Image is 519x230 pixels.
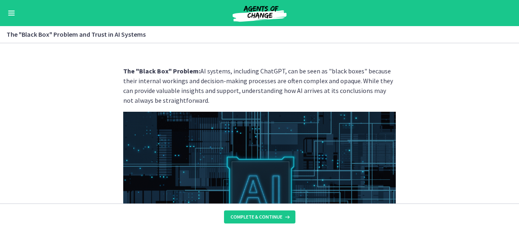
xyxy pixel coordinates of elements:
strong: The "Black Box" Problem: [123,67,200,75]
h3: The "Black Box" Problem and Trust in AI Systems [7,29,503,39]
button: Complete & continue [224,210,295,223]
button: Enable menu [7,8,16,18]
img: Agents of Change [211,3,308,23]
span: Complete & continue [231,214,282,220]
p: AI systems, including ChatGPT, can be seen as "black boxes" because their internal workings and d... [123,66,396,105]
